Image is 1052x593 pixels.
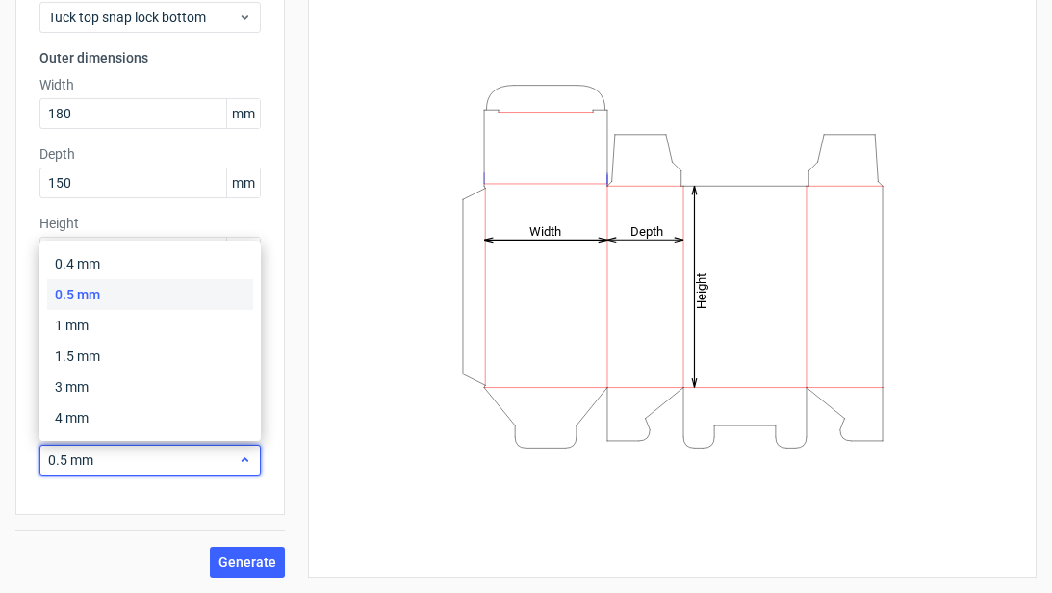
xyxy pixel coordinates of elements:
[47,279,253,310] div: 0.5 mm
[39,75,261,94] label: Width
[218,555,276,569] span: Generate
[226,168,260,197] span: mm
[48,8,238,27] span: Tuck top snap lock bottom
[47,372,253,402] div: 3 mm
[226,99,260,128] span: mm
[47,341,253,372] div: 1.5 mm
[47,248,253,279] div: 0.4 mm
[39,48,261,67] h3: Outer dimensions
[48,451,238,470] span: 0.5 mm
[47,402,253,433] div: 4 mm
[47,310,253,341] div: 1 mm
[39,144,261,164] label: Depth
[210,547,285,578] button: Generate
[39,214,261,233] label: Height
[528,223,560,238] tspan: Width
[630,223,663,238] tspan: Depth
[694,272,708,308] tspan: Height
[226,238,260,267] span: mm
